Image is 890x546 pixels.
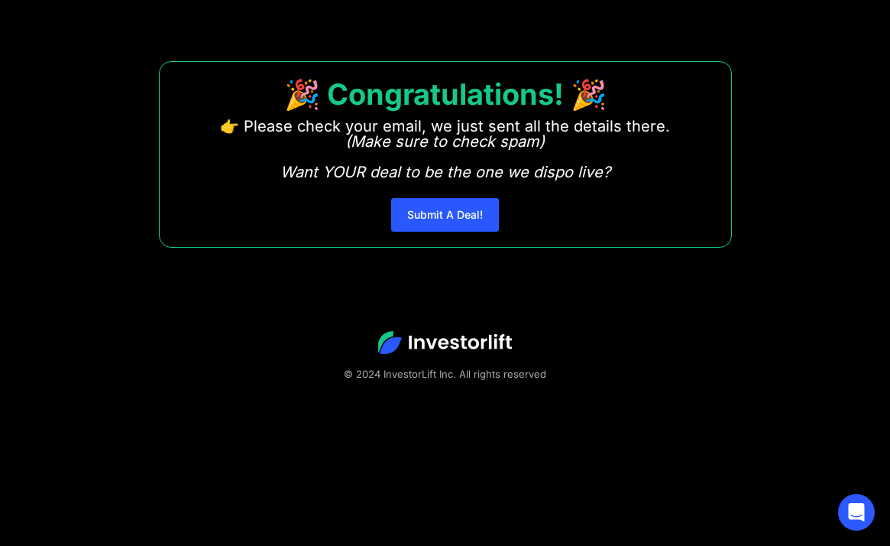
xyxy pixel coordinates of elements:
em: (Make sure to check spam) Want YOUR deal to be the one we dispo live? [280,132,610,181]
strong: 🎉 Congratulations! 🎉 [284,76,607,112]
div: Open Intercom Messenger [838,494,875,531]
div: © 2024 InvestorLift Inc. All rights reserved [53,366,837,382]
a: Submit A Deal! [391,198,499,232]
p: 👉 Please check your email, we just sent all the details there. ‍ [220,119,670,180]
